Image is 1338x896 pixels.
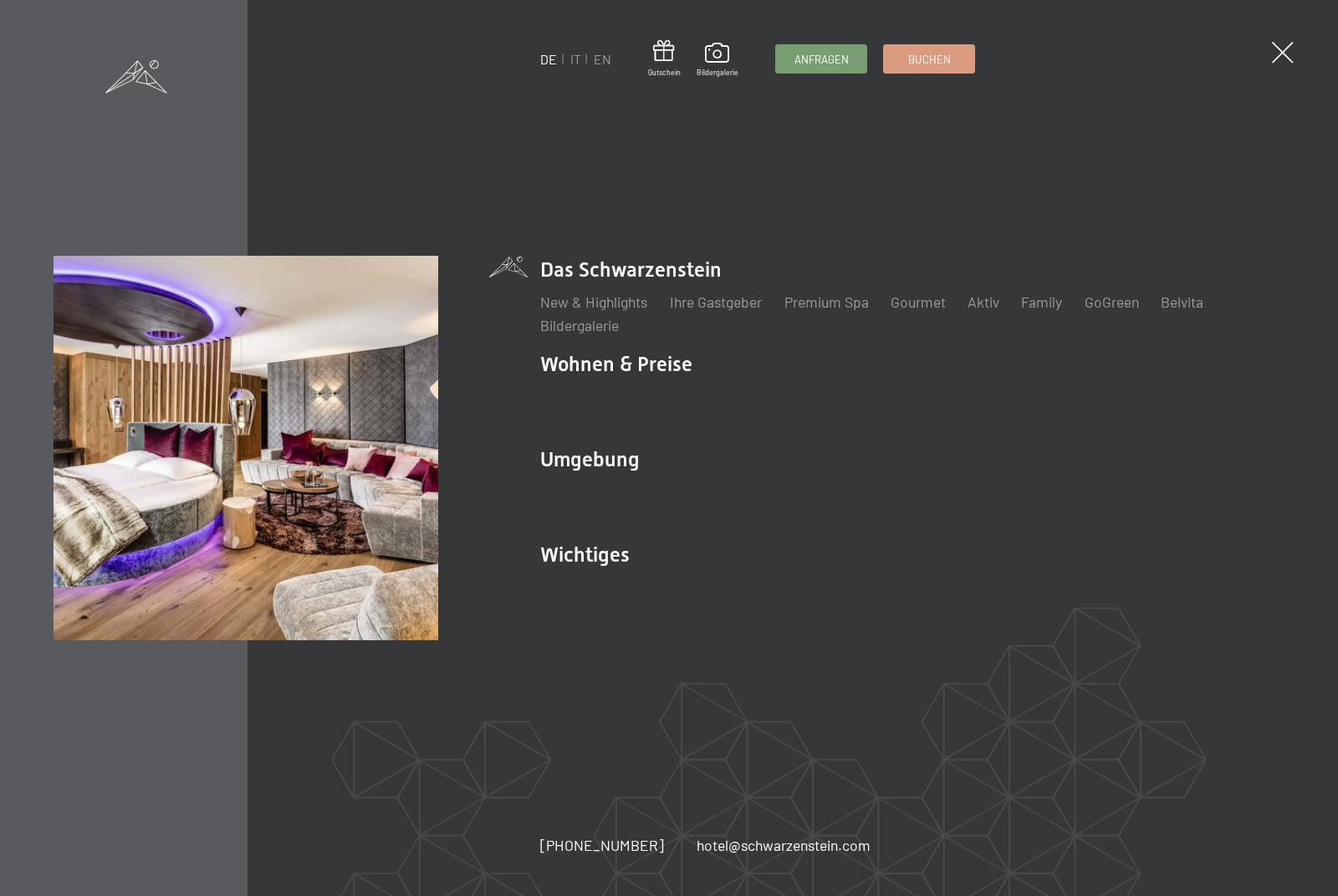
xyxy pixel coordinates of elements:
a: DE [541,51,558,67]
a: Aktiv [968,293,999,311]
a: New & Highlights [541,293,648,311]
span: [PHONE_NUMBER] [541,836,665,854]
a: Buchen [885,45,975,73]
a: Gutschein [648,40,681,78]
a: Anfragen [776,45,866,73]
a: IT [570,51,581,67]
a: [PHONE_NUMBER] [541,835,665,856]
a: hotel@schwarzenstein.com [697,835,871,856]
span: Anfragen [794,52,849,67]
a: Gourmet [891,293,946,311]
span: Bildergalerie [697,68,738,78]
a: Bildergalerie [541,316,620,334]
span: Gutschein [648,68,681,78]
img: Wellnesshotel Südtirol SCHWARZENSTEIN - Wellnessurlaub in den Alpen [54,256,439,641]
a: Premium Spa [784,293,869,311]
a: Bildergalerie [697,43,738,78]
a: EN [594,51,611,67]
span: Buchen [908,52,951,67]
a: Belvita [1162,293,1204,311]
a: Family [1022,293,1063,311]
a: Ihre Gastgeber [670,293,762,311]
a: GoGreen [1085,293,1139,311]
